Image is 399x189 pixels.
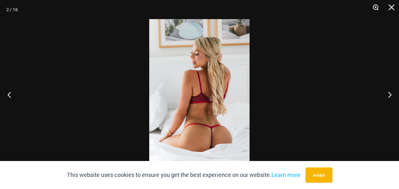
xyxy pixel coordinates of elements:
img: Guilty Pleasures Red 1045 Bra 689 Micro 06 [149,19,249,170]
p: This website uses cookies to ensure you get the best experience on our website. [67,170,301,180]
div: 2 / 16 [6,5,18,14]
a: Learn more [271,171,301,178]
button: Accept [305,167,332,183]
button: Next [375,79,399,110]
